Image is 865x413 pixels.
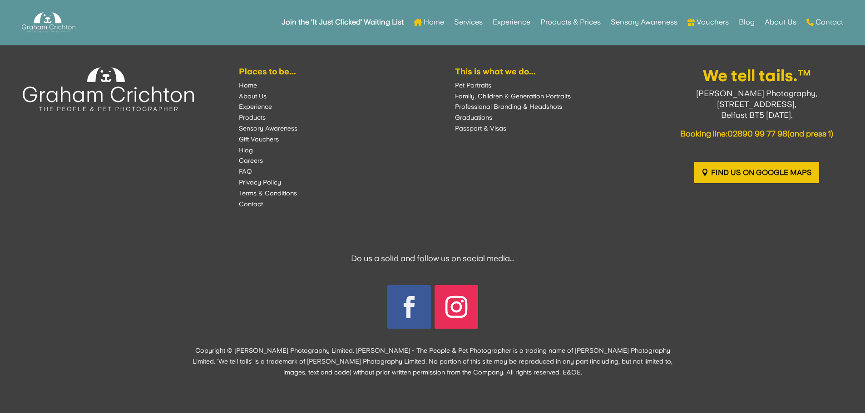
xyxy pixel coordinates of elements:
[540,5,601,40] a: Products & Prices
[239,103,272,110] a: Experience
[717,99,796,109] span: [STREET_ADDRESS],
[239,179,281,186] a: Privacy Policy
[687,5,729,40] a: Vouchers
[455,92,571,100] a: Family, Children & Generation Portraits
[455,125,506,132] a: Passport & Visas
[727,129,787,138] a: 02890 99 77 98
[739,5,755,40] a: Blog
[23,68,194,111] img: Experience the Experience
[239,82,257,89] a: Home
[188,345,678,378] center: Copyright © [PERSON_NAME] Photography Limited. [PERSON_NAME] - The People & Pet Photographer is a...
[493,5,530,40] a: Experience
[455,114,492,121] a: Graduations
[435,285,478,329] a: Follow on Instagram
[239,168,252,175] a: FAQ
[721,110,793,120] span: Belfast BT5 [DATE].
[239,68,410,80] h6: Places to be...
[239,125,297,132] a: Sensory Awareness
[351,253,514,263] span: Do us a solid and follow us on social media…
[414,5,444,40] a: Home
[239,92,267,100] a: About Us
[239,157,263,164] a: Careers
[455,103,562,110] a: Professional Branding & Headshots
[239,136,279,143] a: Gift Vouchers
[239,189,297,197] a: Terms & Conditions
[806,5,843,40] a: Contact
[455,68,626,80] h6: This is what we do...
[282,19,404,25] strong: Join the ‘It Just Clicked’ Waiting List
[239,114,266,121] a: Products
[282,5,404,40] a: Join the ‘It Just Clicked’ Waiting List
[765,5,796,40] a: About Us
[680,129,833,138] span: Booking line: (and press 1)
[455,82,491,89] a: Pet Portraits
[239,146,253,154] a: Blog
[387,285,431,329] a: Follow on Facebook
[694,162,819,183] a: Find us on Google Maps
[696,88,817,98] span: [PERSON_NAME] Photography,
[239,200,263,208] a: Contact
[22,10,75,35] img: Graham Crichton Photography Logo - Graham Crichton - Belfast Family & Pet Photography Studio
[454,5,483,40] a: Services
[671,68,842,88] h3: We tell tails.™
[611,5,677,40] a: Sensory Awareness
